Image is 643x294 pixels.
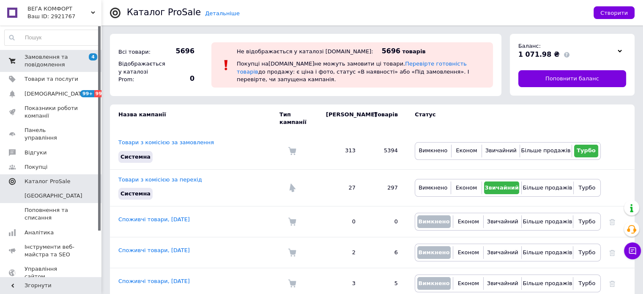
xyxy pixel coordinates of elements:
span: Турбо [577,147,596,154]
a: Поповнити баланс [518,70,626,87]
span: Показники роботи компанії [25,104,78,120]
button: Звичайний [486,246,519,259]
button: Вимкнено [417,215,451,228]
span: Турбо [578,249,595,256]
button: Економ [454,145,479,157]
span: Покупці на [DOMAIN_NAME] не можуть замовити ці товари. до продажу: є ціна і фото, статус «В наявн... [237,60,469,82]
span: Створити [600,10,628,16]
td: 0 [364,206,406,237]
span: Управління сайтом [25,265,78,280]
span: [DEMOGRAPHIC_DATA] [25,90,87,98]
button: Вимкнено [417,277,451,290]
td: 313 [317,132,364,169]
button: Звичайний [486,215,519,228]
td: [PERSON_NAME] [317,104,364,132]
button: Звичайний [486,277,519,290]
button: Звичайний [484,181,520,194]
a: Детальніше [205,10,240,16]
span: 1 071.98 ₴ [518,50,560,58]
td: 0 [317,206,364,237]
button: Турбо [575,215,598,228]
span: Баланс: [518,43,541,49]
a: Перевірте готовність товарів [237,60,467,74]
span: Вимкнено [418,280,449,286]
img: Комісія за замовлення [288,248,296,257]
div: Не відображається у каталозі [DOMAIN_NAME]: [237,48,373,55]
button: Турбо [575,246,598,259]
button: Більше продажів [524,246,571,259]
button: Турбо [575,277,598,290]
span: 0 [165,74,194,83]
td: 5394 [364,132,406,169]
span: [GEOGRAPHIC_DATA] [25,192,82,200]
span: Економ [458,249,479,256]
input: Пошук [5,30,99,45]
span: Вимкнено [419,184,447,191]
span: Вимкнено [418,249,449,256]
button: Вимкнено [417,246,451,259]
span: Поповнити баланс [545,75,599,82]
span: ВЕГА КОМФОРТ [27,5,91,13]
span: Економ [456,147,477,154]
button: Більше продажів [524,181,571,194]
span: Більше продажів [521,147,570,154]
button: Економ [453,181,479,194]
img: Комісія за замовлення [288,217,296,226]
span: Звичайний [484,184,519,191]
div: Каталог ProSale [127,8,201,17]
a: Видалити [609,218,615,225]
span: Звичайний [487,249,518,256]
span: Системна [120,154,150,160]
button: Створити [594,6,635,19]
span: Відгуки [25,149,47,157]
button: Більше продажів [524,215,571,228]
td: 6 [364,237,406,268]
span: Турбо [578,184,595,191]
span: Товари та послуги [25,75,78,83]
span: Більше продажів [523,280,572,286]
span: Панель управління [25,126,78,142]
span: Турбо [578,218,595,225]
span: Звичайний [487,218,518,225]
a: Видалити [609,280,615,286]
button: Звичайний [484,145,517,157]
button: Вимкнено [417,181,449,194]
span: Більше продажів [523,249,572,256]
td: Статус [406,104,601,132]
button: Економ [455,215,481,228]
button: Турбо [576,181,598,194]
span: 99+ [94,90,108,97]
span: товарів [402,48,425,55]
div: Всі товари: [116,46,163,58]
button: Більше продажів [522,145,569,157]
a: Видалити [609,249,615,256]
span: Системна [120,190,150,197]
span: Турбо [578,280,595,286]
img: Комісія за перехід [288,184,296,192]
span: Замовлення та повідомлення [25,53,78,69]
td: 297 [364,169,406,206]
span: Покупці [25,163,47,171]
a: Товари з комісією за замовлення [118,139,214,146]
td: Товарів [364,104,406,132]
td: Назва кампанії [110,104,279,132]
span: 5696 [382,47,401,55]
span: 5696 [165,47,194,56]
span: Інструменти веб-майстра та SEO [25,243,78,258]
span: Каталог ProSale [25,178,70,185]
span: Аналітика [25,229,54,236]
button: Вимкнено [417,145,449,157]
div: Відображається у каталозі Prom: [116,58,163,85]
span: Економ [458,280,479,286]
td: 2 [317,237,364,268]
td: 27 [317,169,364,206]
span: Більше продажів [523,184,572,191]
span: Звичайний [487,280,518,286]
a: Споживчі товари, [DATE] [118,247,190,253]
span: Вимкнено [418,218,449,225]
span: Звичайний [485,147,517,154]
span: Економ [456,184,477,191]
span: Поповнення та списання [25,206,78,222]
span: Більше продажів [523,218,572,225]
img: :exclamation: [220,59,233,71]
